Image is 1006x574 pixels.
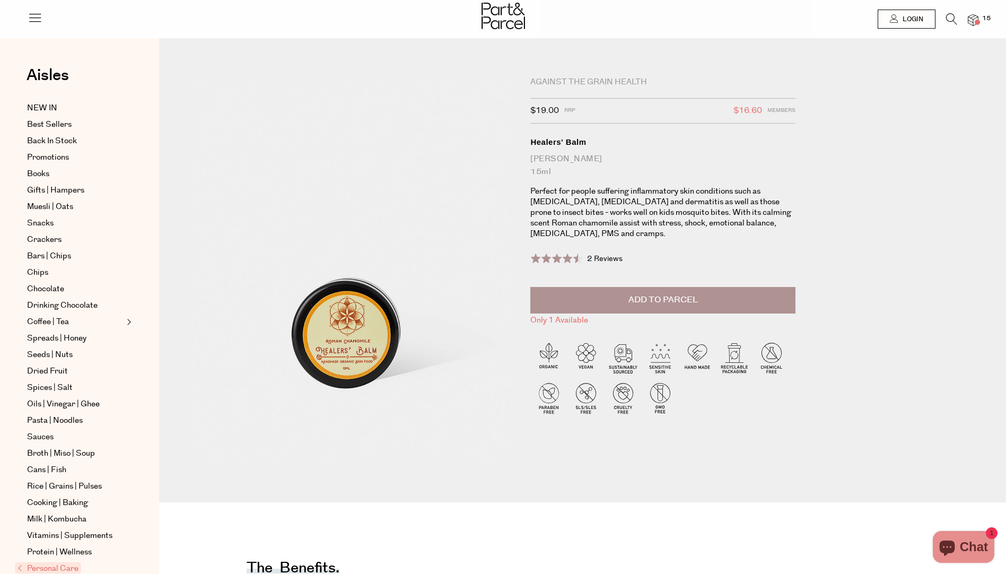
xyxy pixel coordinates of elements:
[567,379,605,416] img: P_P-ICONS-Live_Bec_V11_SLS-SLES_Free.svg
[564,104,575,118] span: RRP
[27,529,124,542] a: Vitamins | Supplements
[27,184,84,197] span: Gifts | Hampers
[968,14,978,25] a: 15
[27,546,124,559] a: Protein | Wellness
[27,250,71,263] span: Bars | Chips
[27,464,124,476] a: Cans | Fish
[642,379,679,416] img: P_P-ICONS-Live_Bec_V11_GMO_Free.svg
[27,529,112,542] span: Vitamins | Supplements
[587,254,623,264] span: 2 Reviews
[567,339,605,376] img: P_P-ICONS-Live_Bec_V11_Vegan.svg
[27,118,124,131] a: Best Sellers
[27,365,124,378] a: Dried Fruit
[482,3,525,29] img: Part&Parcel
[27,349,73,361] span: Seeds | Nuts
[124,316,132,328] button: Expand/Collapse Coffee | Tea
[27,201,73,213] span: Muesli | Oats
[27,447,95,460] span: Broth | Miso | Soup
[27,480,124,493] a: Rice | Grains | Pulses
[191,81,514,463] img: Healers' Balm
[27,201,124,213] a: Muesli | Oats
[27,398,100,411] span: Oils | Vinegar | Ghee
[27,250,124,263] a: Bars | Chips
[27,431,54,443] span: Sauces
[27,497,88,509] span: Cooking | Baking
[27,168,124,180] a: Books
[27,381,124,394] a: Spices | Salt
[27,283,64,295] span: Chocolate
[27,118,72,131] span: Best Sellers
[27,349,124,361] a: Seeds | Nuts
[753,339,790,376] img: P_P-ICONS-Live_Bec_V11_Chemical_Free.svg
[900,15,923,24] span: Login
[27,299,124,312] a: Drinking Chocolate
[27,217,124,230] a: Snacks
[679,339,716,376] img: P_P-ICONS-Live_Bec_V11_Handmade.svg
[27,233,124,246] a: Crackers
[530,137,795,147] div: Healers' Balm
[530,153,795,178] div: [PERSON_NAME] 15ml
[27,233,62,246] span: Crackers
[27,332,86,345] span: Spreads | Honey
[27,283,124,295] a: Chocolate
[27,513,86,526] span: Milk | Kombucha
[530,379,567,416] img: P_P-ICONS-Live_Bec_V11_Paraben_Free.svg
[27,184,124,197] a: Gifts | Hampers
[27,151,124,164] a: Promotions
[247,566,339,573] h4: The benefits.
[15,562,81,573] span: Personal Care
[530,287,795,314] button: Add to Parcel
[27,316,69,328] span: Coffee | Tea
[878,10,935,29] a: Login
[27,135,124,147] a: Back In Stock
[530,339,567,376] img: P_P-ICONS-Live_Bec_V11_Organic.svg
[27,398,124,411] a: Oils | Vinegar | Ghee
[642,339,679,376] img: P_P-ICONS-Live_Bec_V11_Sensitive_Skin.svg
[27,64,69,87] span: Aisles
[27,464,66,476] span: Cans | Fish
[530,186,795,239] p: Perfect for people suffering inflammatory skin conditions such as [MEDICAL_DATA], [MEDICAL_DATA] ...
[27,67,69,94] a: Aisles
[27,217,54,230] span: Snacks
[530,77,795,88] div: Against the Grain Health
[27,102,124,115] a: NEW IN
[27,414,124,427] a: Pasta | Noodles
[27,447,124,460] a: Broth | Miso | Soup
[27,266,48,279] span: Chips
[979,14,993,23] span: 15
[27,266,124,279] a: Chips
[27,365,68,378] span: Dried Fruit
[27,168,49,180] span: Books
[27,431,124,443] a: Sauces
[27,151,69,164] span: Promotions
[605,379,642,416] img: P_P-ICONS-Live_Bec_V11_Cruelty_Free.svg
[27,480,102,493] span: Rice | Grains | Pulses
[27,546,92,559] span: Protein | Wellness
[27,332,124,345] a: Spreads | Honey
[530,104,559,118] span: $19.00
[27,135,77,147] span: Back In Stock
[605,339,642,376] img: P_P-ICONS-Live_Bec_V11_Sustainable_Sourced.svg
[716,339,753,376] img: P_P-ICONS-Live_Bec_V11_Recyclable_Packaging.svg
[27,497,124,509] a: Cooking | Baking
[733,104,762,118] span: $16.60
[930,531,998,566] inbox-online-store-chat: Shopify online store chat
[628,294,698,306] span: Add to Parcel
[27,299,98,312] span: Drinking Chocolate
[767,104,795,118] span: Members
[27,513,124,526] a: Milk | Kombucha
[27,414,83,427] span: Pasta | Noodles
[27,316,124,328] a: Coffee | Tea
[27,102,57,115] span: NEW IN
[27,381,73,394] span: Spices | Salt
